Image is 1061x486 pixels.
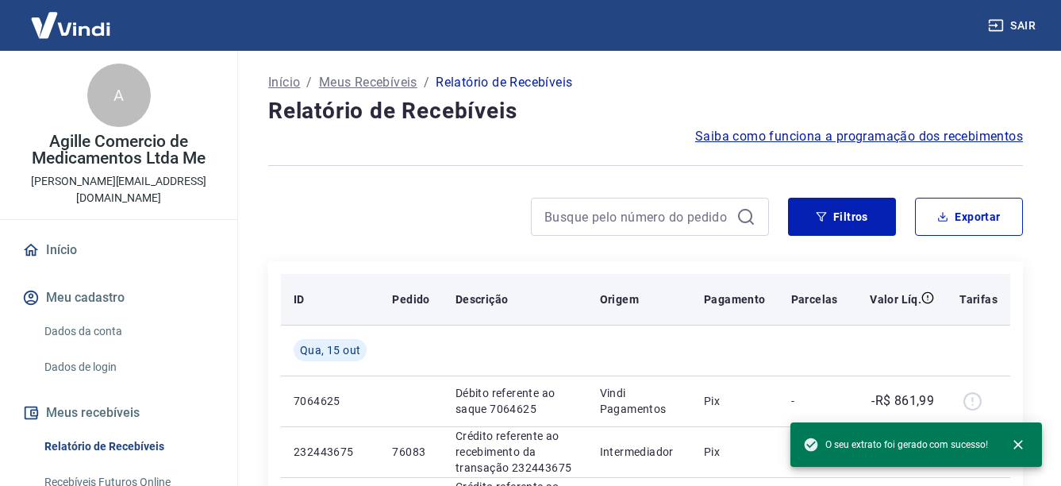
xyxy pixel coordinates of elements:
[392,444,429,460] p: 76083
[392,291,429,307] p: Pedido
[268,73,300,92] a: Início
[600,444,679,460] p: Intermediador
[985,11,1042,40] button: Sair
[704,393,766,409] p: Pix
[871,391,934,411] p: -R$ 861,99
[915,198,1023,236] button: Exportar
[788,198,896,236] button: Filtros
[294,393,367,409] p: 7064625
[600,385,679,417] p: Vindi Pagamentos
[791,393,838,409] p: -
[456,385,575,417] p: Débito referente ao saque 7064625
[456,291,509,307] p: Descrição
[19,233,218,268] a: Início
[19,395,218,430] button: Meus recebíveis
[300,342,360,358] span: Qua, 15 out
[704,291,766,307] p: Pagamento
[544,205,730,229] input: Busque pelo número do pedido
[600,291,639,307] p: Origem
[436,73,572,92] p: Relatório de Recebíveis
[19,1,122,49] img: Vindi
[319,73,417,92] a: Meus Recebíveis
[19,280,218,315] button: Meu cadastro
[791,291,838,307] p: Parcelas
[13,133,225,167] p: Agille Comercio de Medicamentos Ltda Me
[38,351,218,384] a: Dados de login
[306,73,312,92] p: /
[803,437,988,453] span: O seu extrato foi gerado com sucesso!
[456,428,575,476] p: Crédito referente ao recebimento da transação 232443675
[87,64,151,127] div: A
[294,291,305,307] p: ID
[294,444,367,460] p: 232443675
[13,173,225,206] p: [PERSON_NAME][EMAIL_ADDRESS][DOMAIN_NAME]
[38,430,218,463] a: Relatório de Recebíveis
[704,444,766,460] p: Pix
[38,315,218,348] a: Dados da conta
[870,291,921,307] p: Valor Líq.
[695,127,1023,146] a: Saiba como funciona a programação dos recebimentos
[268,95,1023,127] h4: Relatório de Recebíveis
[959,291,998,307] p: Tarifas
[424,73,429,92] p: /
